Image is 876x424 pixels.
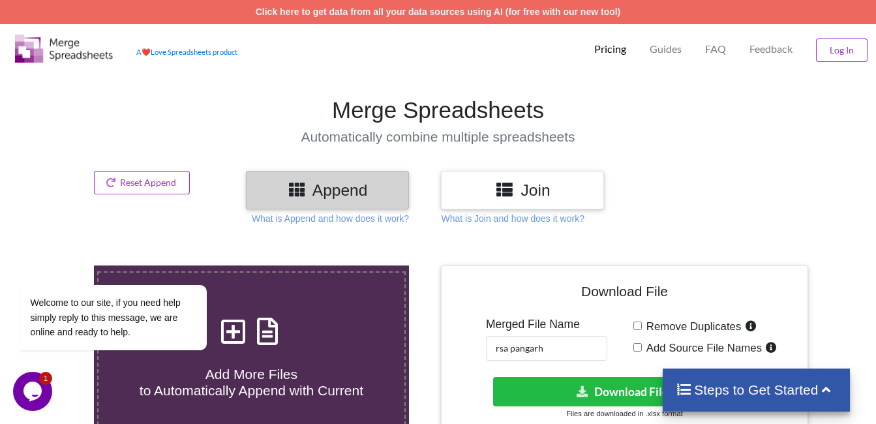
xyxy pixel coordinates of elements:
[136,48,237,56] a: AheartLove Spreadsheets product
[142,48,151,56] span: heart
[493,377,753,406] button: Download File
[256,7,621,17] a: Click here to get data from all your data sources using AI (for free with our new tool)
[441,212,584,225] p: What is Join and how does it work?
[566,410,682,417] small: Files are downloaded in .xlsx format
[486,336,607,361] input: Enter File Name
[486,318,607,331] h5: Merged File Name
[13,372,55,411] iframe: chat widget
[816,38,868,62] button: Log In
[140,367,363,398] span: Add More Files to Automatically Append with Current
[451,181,594,200] h3: Join
[705,42,726,56] p: FAQ
[642,342,762,354] span: Add Source File Names
[594,42,626,56] p: Pricing
[13,167,248,365] iframe: chat widget
[650,42,682,56] p: Guides
[15,35,113,63] img: Logo.png
[749,44,793,54] span: Feedback
[256,181,399,200] h3: Append
[676,382,837,398] h4: Steps to Get Started
[252,212,409,225] p: What is Append and how does it work?
[642,320,742,333] span: Remove Duplicates
[451,275,798,312] h4: Download File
